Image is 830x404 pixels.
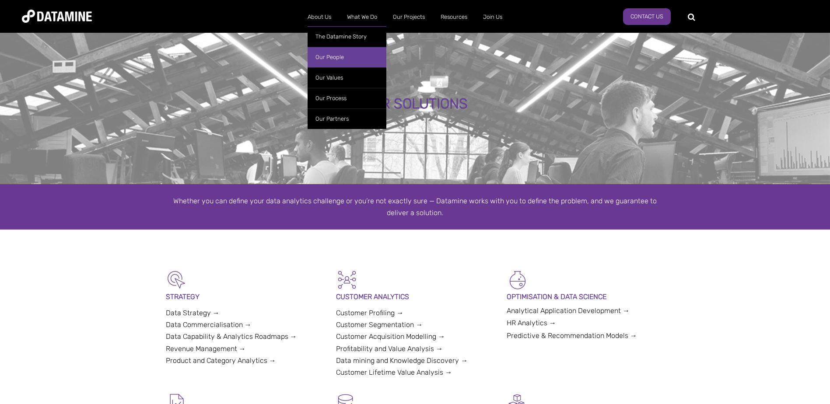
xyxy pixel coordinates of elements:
p: STRATEGY [166,291,324,303]
div: Whether you can define your data analytics challenge or you’re not exactly sure — Datamine works ... [166,195,665,219]
a: Data Capability & Analytics Roadmaps → [166,332,297,341]
a: Customer Lifetime Value Analysis → [336,368,452,376]
a: Data mining and Knowledge Discovery → [336,356,468,365]
a: Customer Profiling → [336,309,403,317]
img: Strategy-1 [166,269,188,291]
a: Analytical Application Development → [507,306,630,315]
a: Data Commercialisation → [166,320,252,329]
img: Customer Analytics [336,269,358,291]
a: Our Values [308,67,386,88]
a: Our Process [308,88,386,108]
a: Our Projects [385,6,433,28]
a: Our People [308,47,386,67]
a: Revenue Management → [166,345,246,353]
a: Contact Us [623,8,671,25]
a: What We Do [339,6,385,28]
div: OUR SOLUTIONS [94,96,735,112]
a: Product and Category Analytics → [166,356,276,365]
p: CUSTOMER ANALYTICS [336,291,494,303]
a: The Datamine Story [308,26,386,47]
a: Customer Segmentation → [336,320,423,329]
a: Profitability and Value Analysis → [336,345,443,353]
a: Customer Acquisition Modelling → [336,332,445,341]
p: OPTIMISATION & DATA SCIENCE [507,291,665,303]
a: Our Partners [308,108,386,129]
img: Optimisation & Data Science [507,269,529,291]
a: About Us [300,6,339,28]
a: Data Strategy → [166,309,220,317]
img: Datamine [22,10,92,23]
a: Join Us [475,6,510,28]
a: HR Analytics → [507,319,556,327]
a: Predictive & Recommendation Models → [507,331,637,340]
a: Resources [433,6,475,28]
